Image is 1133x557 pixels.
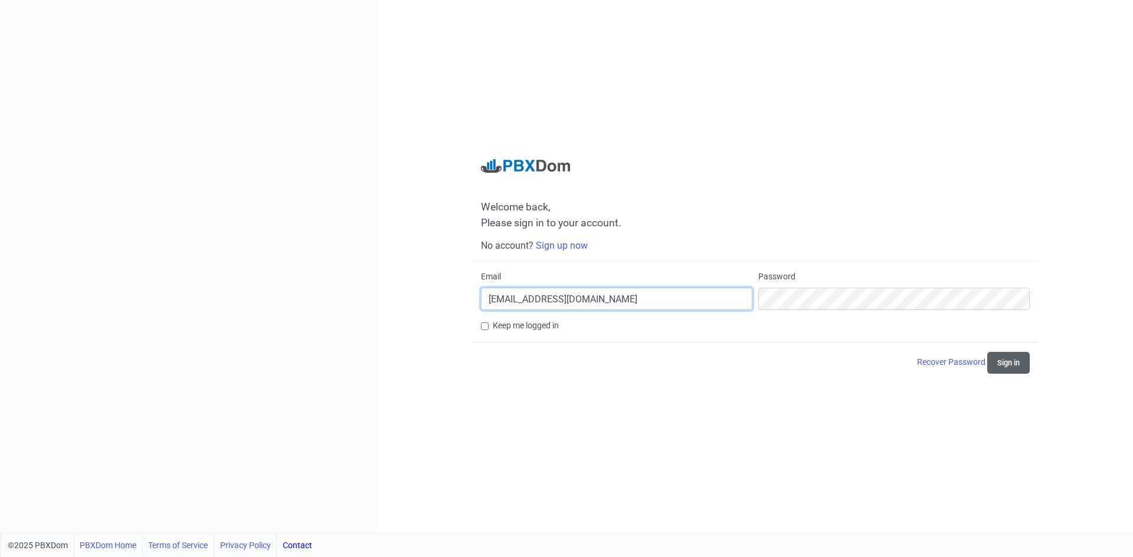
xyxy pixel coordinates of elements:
button: Sign in [987,352,1030,374]
label: Keep me logged in [493,319,559,332]
h6: No account? [481,240,1030,251]
a: Privacy Policy [220,533,271,557]
label: Email [481,271,501,283]
span: Please sign in to your account. [481,217,621,229]
label: Password [758,271,795,283]
span: Welcome back, [481,201,1030,213]
div: ©2025 PBXDom [8,533,312,557]
input: Email here... [481,288,752,310]
a: PBXDom Home [80,533,136,557]
a: Contact [283,533,312,557]
a: Recover Password [917,357,987,367]
a: Terms of Service [148,533,208,557]
a: Sign up now [536,240,588,251]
